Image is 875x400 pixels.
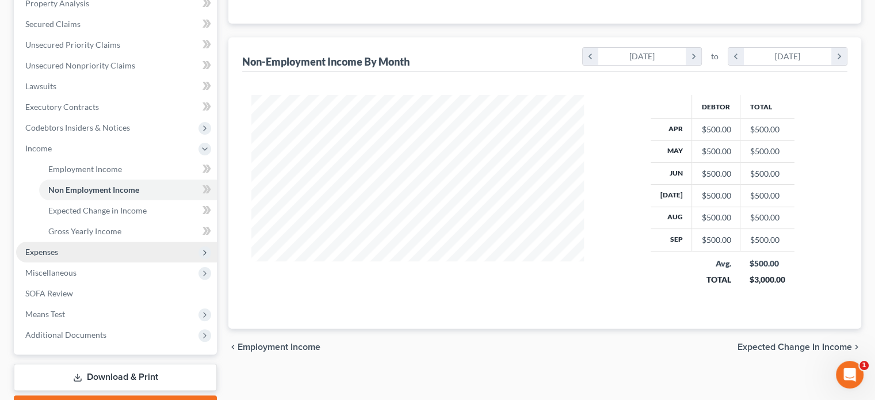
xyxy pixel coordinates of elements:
[701,168,731,180] div: $500.00
[16,14,217,35] a: Secured Claims
[25,309,65,319] span: Means Test
[740,140,794,162] td: $500.00
[701,146,731,157] div: $500.00
[16,97,217,117] a: Executory Contracts
[14,364,217,391] a: Download & Print
[16,35,217,55] a: Unsecured Priority Claims
[740,185,794,207] td: $500.00
[744,48,832,65] div: [DATE]
[25,19,81,29] span: Secured Claims
[738,342,861,352] button: Expected Change in Income chevron_right
[701,124,731,135] div: $500.00
[25,288,73,298] span: SOFA Review
[701,190,731,201] div: $500.00
[16,76,217,97] a: Lawsuits
[701,258,731,269] div: Avg.
[651,185,692,207] th: [DATE]
[831,48,847,65] i: chevron_right
[242,55,410,68] div: Non-Employment Income By Month
[25,330,106,340] span: Additional Documents
[750,274,785,285] div: $3,000.00
[583,48,598,65] i: chevron_left
[750,258,785,269] div: $500.00
[39,159,217,180] a: Employment Income
[836,361,863,388] iframe: Intercom live chat
[48,185,139,195] span: Non Employment Income
[740,207,794,228] td: $500.00
[701,274,731,285] div: TOTAL
[25,81,56,91] span: Lawsuits
[651,207,692,228] th: Aug
[686,48,701,65] i: chevron_right
[25,247,58,257] span: Expenses
[740,162,794,184] td: $500.00
[48,205,147,215] span: Expected Change in Income
[651,140,692,162] th: May
[740,95,794,118] th: Total
[39,200,217,221] a: Expected Change in Income
[651,119,692,140] th: Apr
[39,221,217,242] a: Gross Yearly Income
[701,234,731,246] div: $500.00
[25,40,120,49] span: Unsecured Priority Claims
[740,119,794,140] td: $500.00
[39,180,217,200] a: Non Employment Income
[25,123,130,132] span: Codebtors Insiders & Notices
[852,342,861,352] i: chevron_right
[228,342,238,352] i: chevron_left
[651,162,692,184] th: Jun
[859,361,869,370] span: 1
[16,283,217,304] a: SOFA Review
[16,55,217,76] a: Unsecured Nonpriority Claims
[25,268,77,277] span: Miscellaneous
[740,229,794,251] td: $500.00
[728,48,744,65] i: chevron_left
[238,342,320,352] span: Employment Income
[738,342,852,352] span: Expected Change in Income
[25,60,135,70] span: Unsecured Nonpriority Claims
[711,51,719,62] span: to
[48,164,122,174] span: Employment Income
[25,102,99,112] span: Executory Contracts
[692,95,740,118] th: Debtor
[701,212,731,223] div: $500.00
[651,229,692,251] th: Sep
[228,342,320,352] button: chevron_left Employment Income
[25,143,52,153] span: Income
[598,48,686,65] div: [DATE]
[48,226,121,236] span: Gross Yearly Income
